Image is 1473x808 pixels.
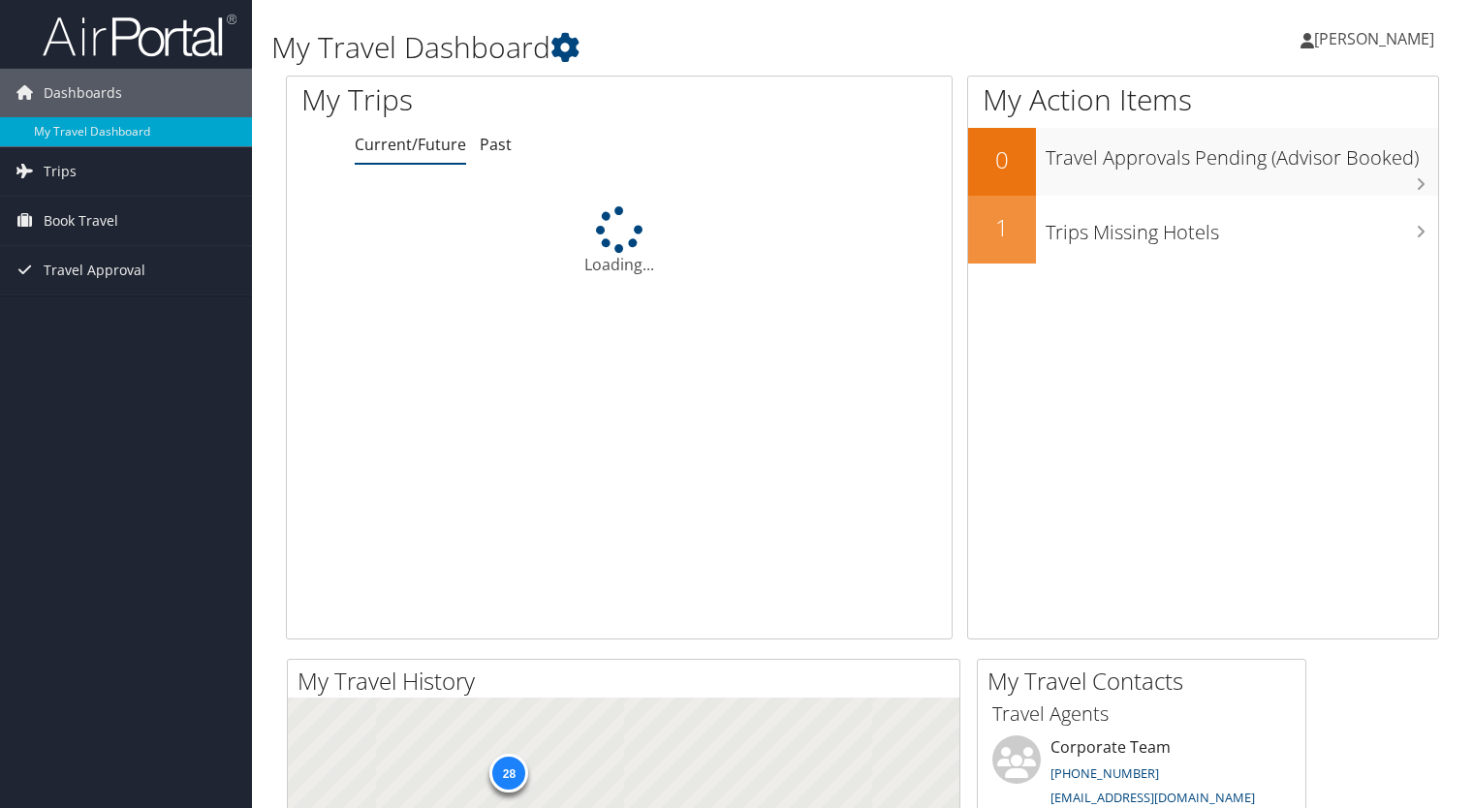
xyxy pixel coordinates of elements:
span: Trips [44,147,77,196]
h2: My Travel History [298,665,959,698]
h2: 0 [968,143,1036,176]
h1: My Travel Dashboard [271,27,1059,68]
h1: My Action Items [968,79,1438,120]
span: [PERSON_NAME] [1314,28,1434,49]
h1: My Trips [301,79,660,120]
a: [EMAIL_ADDRESS][DOMAIN_NAME] [1050,789,1255,806]
h3: Travel Agents [992,700,1291,728]
div: 28 [489,753,528,792]
a: Current/Future [355,134,466,155]
a: 1Trips Missing Hotels [968,196,1438,264]
a: 0Travel Approvals Pending (Advisor Booked) [968,128,1438,196]
div: Loading... [287,206,952,276]
h2: 1 [968,211,1036,244]
span: Book Travel [44,197,118,245]
span: Dashboards [44,69,122,117]
h2: My Travel Contacts [987,665,1305,698]
a: Past [480,134,512,155]
h3: Travel Approvals Pending (Advisor Booked) [1046,135,1438,171]
img: airportal-logo.png [43,13,236,58]
a: [PHONE_NUMBER] [1050,764,1159,782]
span: Travel Approval [44,246,145,295]
h3: Trips Missing Hotels [1046,209,1438,246]
a: [PERSON_NAME] [1301,10,1454,68]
